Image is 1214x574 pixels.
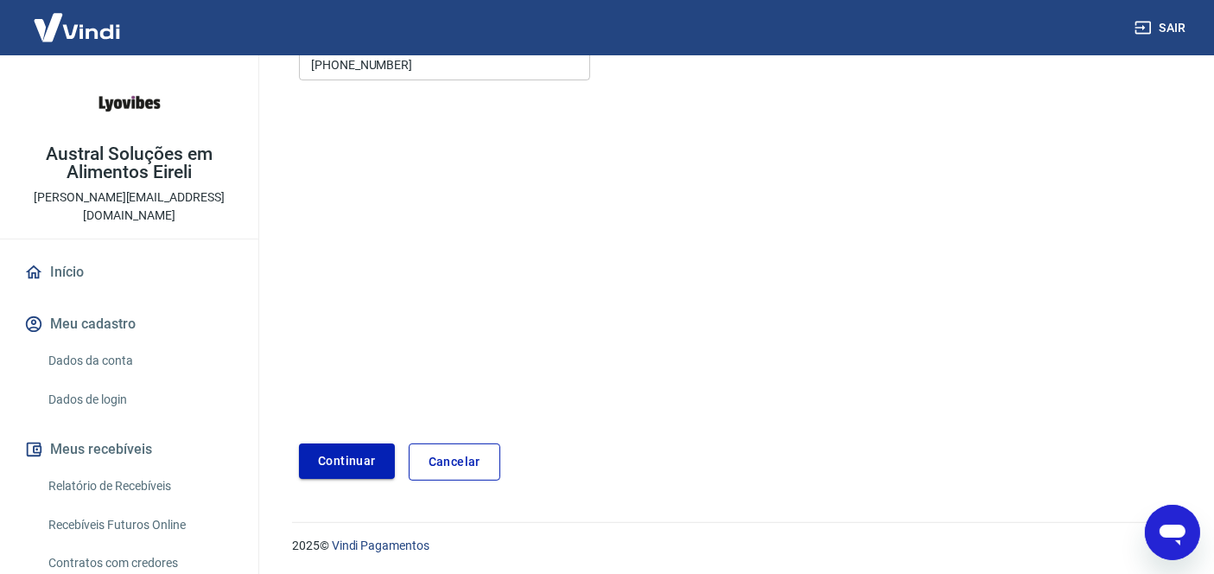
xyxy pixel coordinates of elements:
[95,69,164,138] img: 49fd407a-231f-4fbe-b3dc-83af9271909d.jpeg
[41,507,238,543] a: Recebíveis Futuros Online
[14,188,245,225] p: [PERSON_NAME][EMAIL_ADDRESS][DOMAIN_NAME]
[21,253,238,291] a: Início
[1145,505,1200,560] iframe: Botão para abrir a janela de mensagens
[21,305,238,343] button: Meu cadastro
[21,1,133,54] img: Vindi
[41,382,238,418] a: Dados de login
[41,469,238,504] a: Relatório de Recebíveis
[299,443,395,479] button: Continuar
[14,145,245,182] p: Austral Soluções em Alimentos Eireli
[21,430,238,469] button: Meus recebíveis
[409,443,500,481] a: Cancelar
[292,537,1173,555] p: 2025 ©
[1131,12,1193,44] button: Sair
[332,539,429,552] a: Vindi Pagamentos
[41,343,238,379] a: Dados da conta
